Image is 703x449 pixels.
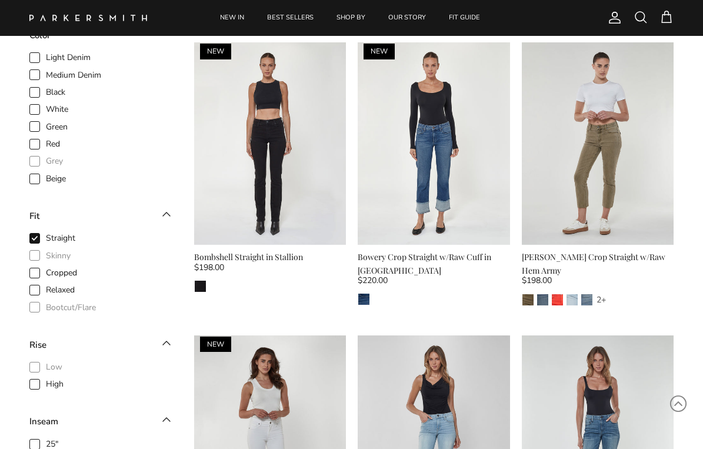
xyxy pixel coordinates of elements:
[194,251,346,292] a: Bombshell Straight in Stallion $198.00 Stallion
[194,261,224,274] span: $198.00
[29,15,147,21] img: Parker Smith
[566,294,578,306] a: Coronado
[29,207,171,232] toggle-target: Fit
[358,293,370,305] a: Isla
[46,173,66,185] span: Beige
[9,404,120,440] iframe: Sign Up via Text for Offers
[46,138,60,150] span: Red
[603,11,622,25] a: Account
[195,281,206,292] img: Stallion
[46,361,62,373] span: Low
[194,251,346,264] div: Bombshell Straight in Stallion
[358,294,369,305] img: Isla
[552,294,563,305] img: Watermelon
[46,378,64,390] span: High
[537,294,548,305] img: Pier
[46,104,68,115] span: White
[46,250,71,262] span: Skinny
[29,26,171,51] toggle-target: Color
[596,294,607,305] div: 2+
[522,294,534,306] a: Army
[194,280,206,292] a: Stallion
[581,294,592,305] img: Surf Rider
[567,294,578,305] img: Coronado
[358,251,509,305] a: Bowery Crop Straight w/Raw Cuff in [GEOGRAPHIC_DATA] $220.00 Isla
[46,121,68,133] span: Green
[581,294,593,306] a: Surf Rider
[29,336,171,361] toggle-target: Rise
[46,267,77,279] span: Cropped
[46,284,75,296] span: Relaxed
[29,338,46,352] div: Rise
[522,251,674,277] div: [PERSON_NAME] Crop Straight w/Raw Hem Army
[522,274,552,287] span: $198.00
[551,294,564,306] a: Watermelon
[358,251,509,277] div: Bowery Crop Straight w/Raw Cuff in [GEOGRAPHIC_DATA]
[46,69,101,81] span: Medium Denim
[537,294,549,306] a: Pier
[46,87,65,98] span: Black
[29,413,171,437] toggle-target: Inseam
[46,52,91,64] span: Light Denim
[522,251,674,305] a: [PERSON_NAME] Crop Straight w/Raw Hem Army $198.00 ArmyPierWatermelonCoronadoSurf Rider 2+
[595,294,624,306] a: 2+
[46,302,96,314] span: Bootcut/Flare
[29,209,39,223] div: Fit
[46,232,75,244] span: Straight
[46,155,63,167] span: Grey
[669,395,687,413] svg: Scroll to Top
[358,274,388,287] span: $220.00
[522,294,534,305] img: Army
